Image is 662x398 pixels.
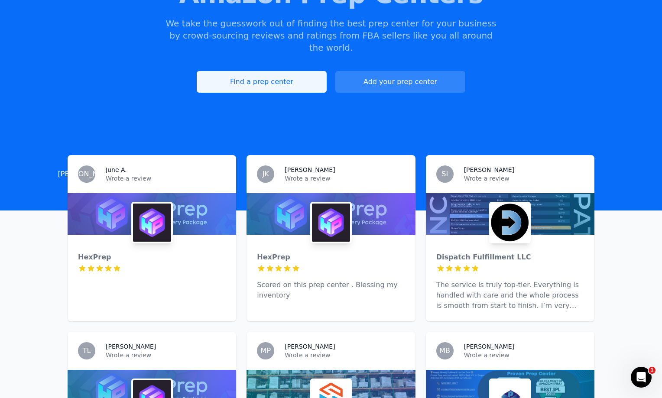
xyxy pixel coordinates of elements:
[257,280,405,301] p: Scored on this prep center . Blessing my inventory
[106,342,156,351] h3: [PERSON_NAME]
[285,174,405,183] p: Wrote a review
[106,174,226,183] p: Wrote a review
[312,204,350,242] img: HexPrep
[78,252,226,262] div: HexPrep
[58,171,116,178] span: [PERSON_NAME]
[261,347,271,354] span: MP
[285,342,335,351] h3: [PERSON_NAME]
[436,280,584,311] p: The service is truly top-tier. Everything is handled with care and the whole process is smooth fr...
[106,351,226,359] p: Wrote a review
[68,155,236,321] a: [PERSON_NAME]June A.Wrote a reviewHexPrepHexPrep
[426,155,594,321] a: SI[PERSON_NAME]Wrote a reviewDispatch Fulfillment LLCDispatch Fulfillment LLCThe service is truly...
[464,165,514,174] h3: [PERSON_NAME]
[335,71,465,93] button: Add your prep center
[464,174,584,183] p: Wrote a review
[436,252,584,262] div: Dispatch Fulfillment LLC
[285,165,335,174] h3: [PERSON_NAME]
[285,351,405,359] p: Wrote a review
[441,171,448,178] span: SI
[83,347,91,354] span: TL
[263,171,269,178] span: JK
[257,252,405,262] div: HexPrep
[649,367,656,374] span: 1
[247,155,415,321] a: JK[PERSON_NAME]Wrote a reviewHexPrepHexPrepScored on this prep center . Blessing my inventory
[491,204,529,242] img: Dispatch Fulfillment LLC
[106,165,127,174] h3: June A.
[439,347,450,354] span: MB
[165,17,497,54] p: We take the guesswork out of finding the best prep center for your business by crowd-sourcing rev...
[464,342,514,351] h3: [PERSON_NAME]
[631,367,652,388] iframe: Intercom live chat
[133,204,171,242] img: HexPrep
[464,351,584,359] p: Wrote a review
[197,71,327,93] a: Find a prep center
